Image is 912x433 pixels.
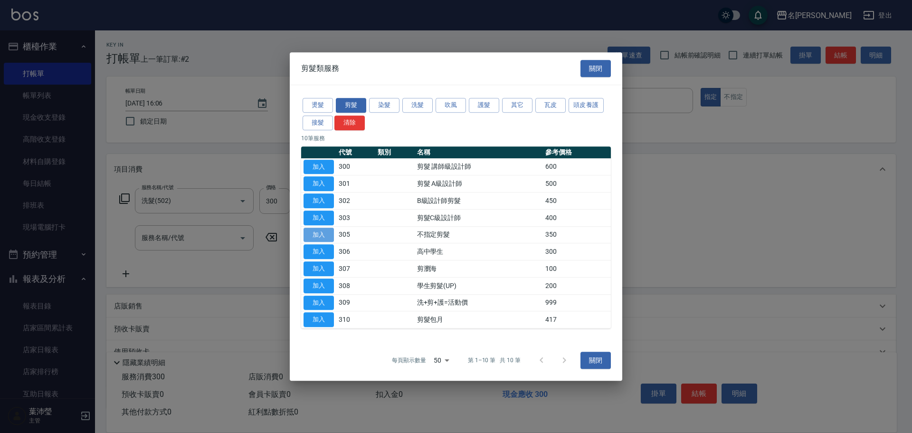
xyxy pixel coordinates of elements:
[336,277,375,294] td: 308
[304,228,334,242] button: 加入
[436,98,466,113] button: 吹風
[543,226,611,243] td: 350
[543,277,611,294] td: 200
[336,260,375,278] td: 307
[535,98,566,113] button: 瓦皮
[543,260,611,278] td: 100
[430,347,453,373] div: 50
[543,294,611,311] td: 999
[469,98,499,113] button: 護髮
[392,356,426,365] p: 每頁顯示數量
[415,277,543,294] td: 學生剪髮(UP)
[304,211,334,225] button: 加入
[336,294,375,311] td: 309
[375,146,414,159] th: 類別
[415,175,543,192] td: 剪髮 A級設計師
[336,146,375,159] th: 代號
[304,244,334,259] button: 加入
[580,60,611,77] button: 關閉
[415,243,543,260] td: 高中學生
[304,312,334,327] button: 加入
[303,115,333,130] button: 接髮
[336,175,375,192] td: 301
[543,175,611,192] td: 500
[415,311,543,328] td: 剪髮包月
[415,209,543,226] td: 剪髮C級設計師
[304,176,334,191] button: 加入
[415,192,543,210] td: B級設計師剪髮
[304,279,334,293] button: 加入
[543,243,611,260] td: 300
[415,260,543,278] td: 剪瀏海
[415,226,543,243] td: 不指定剪髮
[580,352,611,369] button: 關閉
[502,98,532,113] button: 其它
[336,226,375,243] td: 305
[415,146,543,159] th: 名稱
[468,356,521,365] p: 第 1–10 筆 共 10 筆
[336,158,375,175] td: 300
[336,311,375,328] td: 310
[543,192,611,210] td: 450
[543,209,611,226] td: 400
[304,261,334,276] button: 加入
[304,193,334,208] button: 加入
[415,158,543,175] td: 剪髮 講師級設計師
[304,160,334,174] button: 加入
[369,98,399,113] button: 染髮
[336,192,375,210] td: 302
[301,134,611,143] p: 10 筆服務
[336,209,375,226] td: 303
[543,158,611,175] td: 600
[334,115,365,130] button: 清除
[543,311,611,328] td: 417
[336,98,366,113] button: 剪髮
[543,146,611,159] th: 參考價格
[402,98,433,113] button: 洗髮
[304,296,334,310] button: 加入
[303,98,333,113] button: 燙髮
[301,64,339,73] span: 剪髮類服務
[569,98,604,113] button: 頭皮養護
[415,294,543,311] td: 洗+剪+護=活動價
[336,243,375,260] td: 306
